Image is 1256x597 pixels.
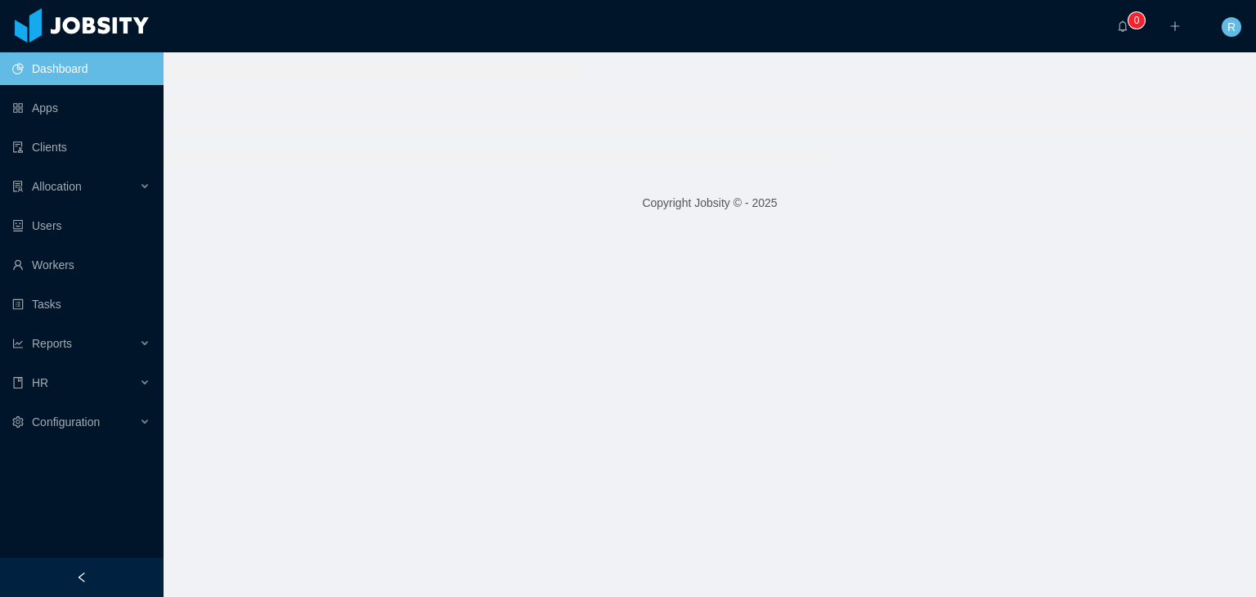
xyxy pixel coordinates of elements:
[12,52,150,85] a: icon: pie-chartDashboard
[12,92,150,124] a: icon: appstoreApps
[1117,20,1128,32] i: icon: bell
[32,180,82,193] span: Allocation
[12,338,24,349] i: icon: line-chart
[12,416,24,428] i: icon: setting
[12,249,150,281] a: icon: userWorkers
[12,181,24,192] i: icon: solution
[164,175,1256,231] footer: Copyright Jobsity © - 2025
[32,376,48,389] span: HR
[12,377,24,388] i: icon: book
[1169,20,1181,32] i: icon: plus
[12,288,150,321] a: icon: profileTasks
[12,131,150,164] a: icon: auditClients
[32,415,100,429] span: Configuration
[32,337,72,350] span: Reports
[12,209,150,242] a: icon: robotUsers
[1128,12,1145,29] sup: 0
[1227,17,1236,37] span: R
